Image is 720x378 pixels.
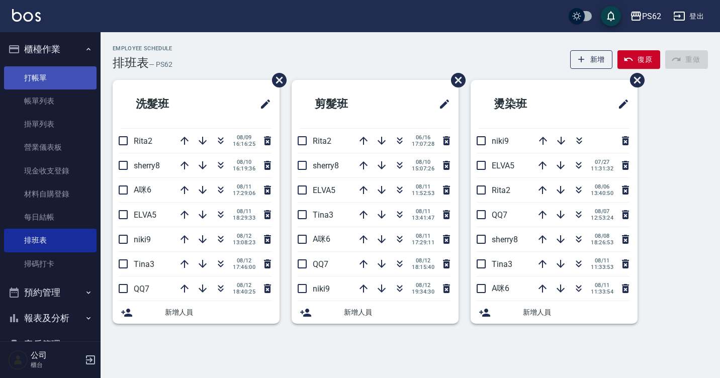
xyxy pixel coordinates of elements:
[313,259,328,269] span: QQ7
[492,259,512,269] span: Tina3
[233,233,255,239] span: 08/12
[233,183,255,190] span: 08/11
[412,264,434,270] span: 18:15:40
[617,50,660,69] button: 復原
[313,234,330,244] span: A咪6
[4,252,97,275] a: 掃碼打卡
[113,45,172,52] h2: Employee Schedule
[626,6,665,27] button: PS62
[264,65,288,95] span: 刪除班表
[4,182,97,206] a: 材料自購登錄
[233,239,255,246] span: 13:08:23
[4,113,97,136] a: 掛單列表
[233,208,255,215] span: 08/11
[591,159,613,165] span: 07/27
[233,165,255,172] span: 16:19:36
[233,282,255,289] span: 08/12
[412,257,434,264] span: 08/12
[492,185,510,195] span: Rita2
[591,257,613,264] span: 08/11
[12,9,41,22] img: Logo
[622,65,646,95] span: 刪除班表
[591,264,613,270] span: 11:33:53
[8,350,28,370] img: Person
[233,264,255,270] span: 17:46:00
[134,284,149,294] span: QQ7
[412,183,434,190] span: 08/11
[492,210,507,220] span: QQ7
[412,165,434,172] span: 15:07:26
[113,301,280,324] div: 新增人員
[523,307,629,318] span: 新增人員
[591,215,613,221] span: 12:53:24
[31,350,82,360] h5: 公司
[4,36,97,62] button: 櫃檯作業
[313,284,330,294] span: niki9
[4,159,97,182] a: 現金收支登錄
[412,239,434,246] span: 17:29:11
[611,92,629,116] span: 修改班表的標題
[233,289,255,295] span: 18:40:25
[4,331,97,357] button: 客戶管理
[412,233,434,239] span: 08/11
[149,59,172,70] h6: — PS62
[591,239,613,246] span: 18:26:53
[412,208,434,215] span: 08/11
[591,282,613,289] span: 08/11
[471,301,638,324] div: 新增人員
[492,161,514,170] span: ELVA5
[4,279,97,306] button: 預約管理
[412,289,434,295] span: 19:34:30
[492,283,509,293] span: A咪6
[412,190,434,197] span: 11:52:53
[492,136,509,146] span: niki9
[313,185,335,195] span: ELVA5
[113,56,149,70] h3: 排班表
[134,259,154,269] span: Tina3
[591,289,613,295] span: 11:33:54
[601,6,621,26] button: save
[591,165,613,172] span: 11:31:32
[313,136,331,146] span: Rita2
[233,134,255,141] span: 08/09
[344,307,451,318] span: 新增人員
[253,92,272,116] span: 修改班表的標題
[443,65,467,95] span: 刪除班表
[412,215,434,221] span: 13:41:47
[432,92,451,116] span: 修改班表的標題
[31,360,82,369] p: 櫃台
[479,86,577,122] h2: 燙染班
[313,210,333,220] span: Tina3
[412,159,434,165] span: 08/10
[591,190,613,197] span: 13:40:50
[134,161,160,170] span: sherry8
[669,7,708,26] button: 登出
[4,305,97,331] button: 報表及分析
[570,50,613,69] button: 新增
[642,10,661,23] div: PS62
[292,301,459,324] div: 新增人員
[412,134,434,141] span: 06/16
[4,89,97,113] a: 帳單列表
[134,210,156,220] span: ELVA5
[4,229,97,252] a: 排班表
[4,206,97,229] a: 每日結帳
[412,282,434,289] span: 08/12
[4,136,97,159] a: 營業儀表板
[121,86,219,122] h2: 洗髮班
[591,233,613,239] span: 08/08
[233,141,255,147] span: 16:16:25
[313,161,339,170] span: sherry8
[300,86,398,122] h2: 剪髮班
[134,185,151,195] span: A咪6
[591,208,613,215] span: 08/07
[233,190,255,197] span: 17:29:06
[492,235,518,244] span: sherry8
[4,66,97,89] a: 打帳單
[591,183,613,190] span: 08/06
[233,257,255,264] span: 08/12
[233,215,255,221] span: 18:29:33
[412,141,434,147] span: 17:07:28
[233,159,255,165] span: 08/10
[134,136,152,146] span: Rita2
